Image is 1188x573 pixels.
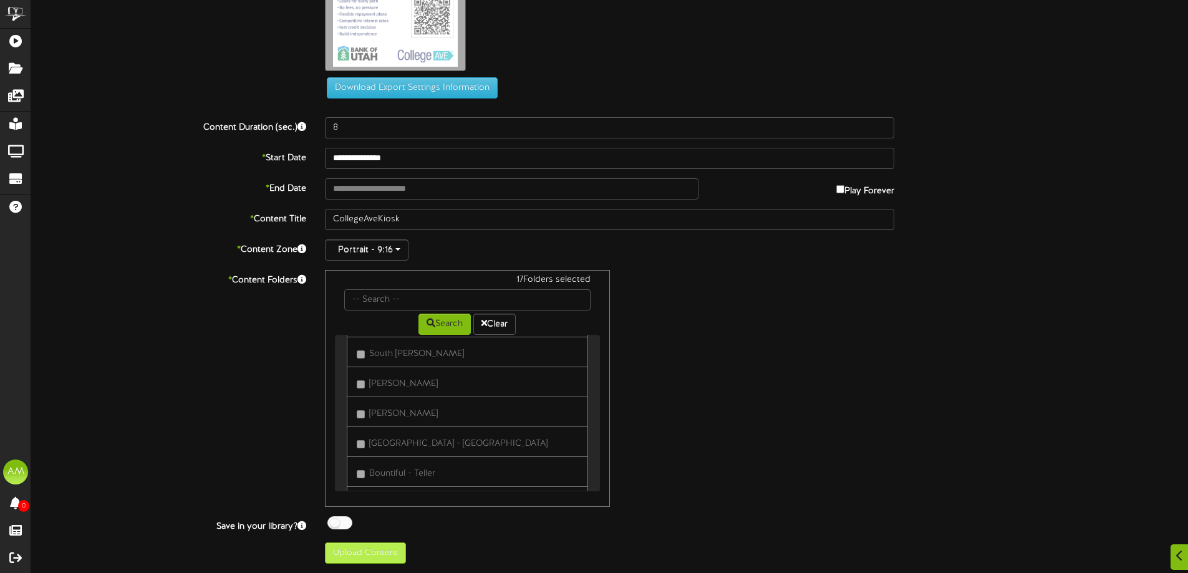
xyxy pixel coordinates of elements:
input: Title of this Content [325,209,894,230]
button: Upload Content [325,542,406,564]
label: Content Zone [22,239,316,256]
span: South [PERSON_NAME] [369,349,464,359]
button: Clear [473,314,516,335]
input: [PERSON_NAME] [357,380,365,388]
input: [PERSON_NAME] [357,410,365,418]
label: Save in your library? [22,516,316,533]
label: Content Folders [22,270,316,287]
span: [PERSON_NAME] [369,379,438,388]
span: [GEOGRAPHIC_DATA] - [GEOGRAPHIC_DATA] [369,439,548,448]
label: Content Title [22,209,316,226]
input: -- Search -- [344,289,590,311]
label: Play Forever [836,178,894,198]
div: 17 Folders selected [335,274,599,289]
button: Download Export Settings Information [327,77,498,99]
span: Bountiful - Teller [369,469,435,478]
input: Bountiful - Teller [357,470,365,478]
span: [PERSON_NAME] [369,409,438,418]
label: Start Date [22,148,316,165]
input: Play Forever [836,185,844,193]
button: Search [418,314,471,335]
input: [GEOGRAPHIC_DATA] - [GEOGRAPHIC_DATA] [357,440,365,448]
span: 0 [18,500,29,512]
button: Portrait - 9:16 [325,239,408,261]
div: AM [3,460,28,484]
label: End Date [22,178,316,195]
label: Content Duration (sec.) [22,117,316,134]
a: Download Export Settings Information [321,83,498,92]
input: South [PERSON_NAME] [357,350,365,359]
